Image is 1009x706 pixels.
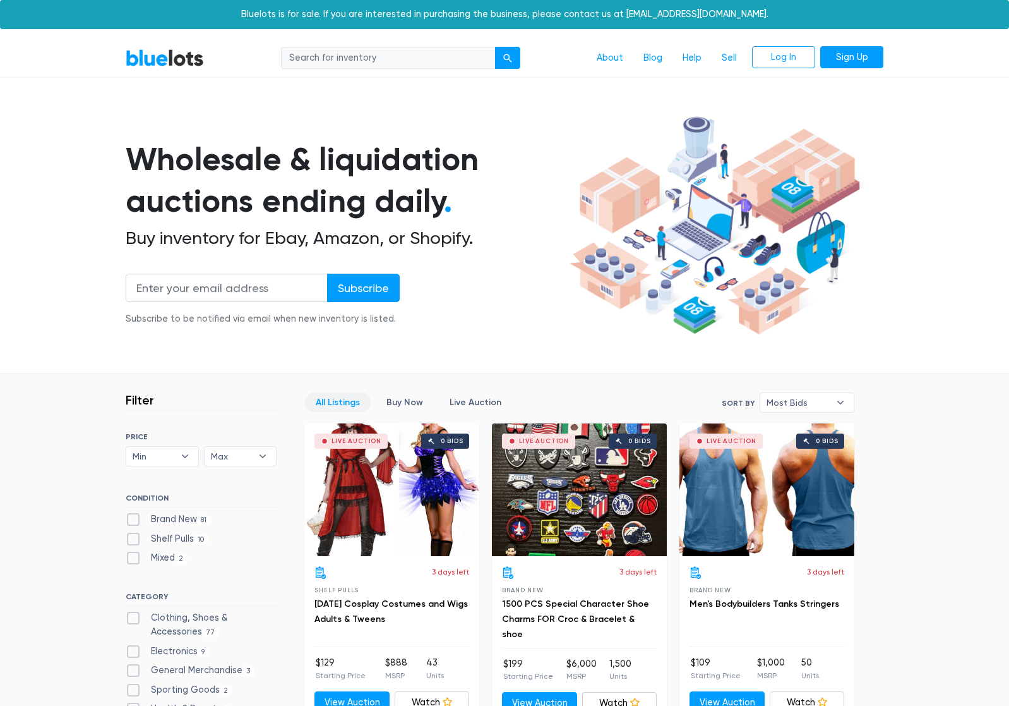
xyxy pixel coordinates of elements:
[691,670,741,681] p: Starting Price
[565,111,864,341] img: hero-ee84e7d0318cb26816c560f6b4441b76977f77a177738b4e94f68c95b2b83dbb.png
[690,587,731,593] span: Brand New
[519,438,569,444] div: Live Auction
[126,432,277,441] h6: PRICE
[126,312,400,326] div: Subscribe to be notified via email when new inventory is listed.
[327,274,400,302] input: Subscribe
[816,438,839,444] div: 0 bids
[376,393,434,412] a: Buy Now
[126,513,211,526] label: Brand New
[211,447,253,466] span: Max
[444,182,452,220] span: .
[126,274,328,302] input: Enter your email address
[609,671,631,682] p: Units
[198,647,209,657] span: 9
[126,228,565,249] h2: Buy inventory for Ebay, Amazon, or Shopify.
[126,664,254,678] label: General Merchandise
[679,423,854,556] a: Live Auction 0 bids
[202,628,219,638] span: 77
[432,566,469,578] p: 3 days left
[126,683,232,697] label: Sporting Goods
[126,393,154,408] h3: Filter
[242,666,254,676] span: 3
[752,46,815,69] a: Log In
[827,393,854,412] b: ▾
[126,494,277,508] h6: CONDITION
[316,670,366,681] p: Starting Price
[566,657,597,683] li: $6,000
[492,423,667,556] a: Live Auction 0 bids
[503,671,553,682] p: Starting Price
[691,656,741,681] li: $109
[316,656,366,681] li: $129
[672,46,712,70] a: Help
[441,438,463,444] div: 0 bids
[767,393,830,412] span: Most Bids
[314,587,359,593] span: Shelf Pulls
[426,656,444,681] li: 43
[566,671,597,682] p: MSRP
[331,438,381,444] div: Live Auction
[305,393,371,412] a: All Listings
[194,535,208,545] span: 10
[426,670,444,681] p: Units
[172,447,198,466] b: ▾
[712,46,747,70] a: Sell
[314,599,468,624] a: [DATE] Cosplay Costumes and Wigs Adults & Tweens
[126,645,209,659] label: Electronics
[587,46,633,70] a: About
[757,656,785,681] li: $1,000
[304,423,479,556] a: Live Auction 0 bids
[220,686,232,696] span: 2
[126,49,204,67] a: BlueLots
[690,599,839,609] a: Men's Bodybuilders Tanks Stringers
[609,657,631,683] li: 1,500
[249,447,276,466] b: ▾
[126,532,208,546] label: Shelf Pulls
[126,592,277,606] h6: CATEGORY
[757,670,785,681] p: MSRP
[281,47,496,70] input: Search for inventory
[633,46,672,70] a: Blog
[801,656,819,681] li: 50
[707,438,756,444] div: Live Auction
[197,515,211,525] span: 81
[619,566,657,578] p: 3 days left
[628,438,651,444] div: 0 bids
[385,670,407,681] p: MSRP
[502,599,649,640] a: 1500 PCS Special Character Shoe Charms FOR Croc & Bracelet & shoe
[126,611,277,638] label: Clothing, Shoes & Accessories
[126,138,565,222] h1: Wholesale & liquidation auctions ending daily
[502,587,543,593] span: Brand New
[385,656,407,681] li: $888
[133,447,174,466] span: Min
[801,670,819,681] p: Units
[807,566,844,578] p: 3 days left
[722,398,755,409] label: Sort By
[439,393,512,412] a: Live Auction
[126,551,188,565] label: Mixed
[503,657,553,683] li: $199
[820,46,883,69] a: Sign Up
[175,554,188,564] span: 2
